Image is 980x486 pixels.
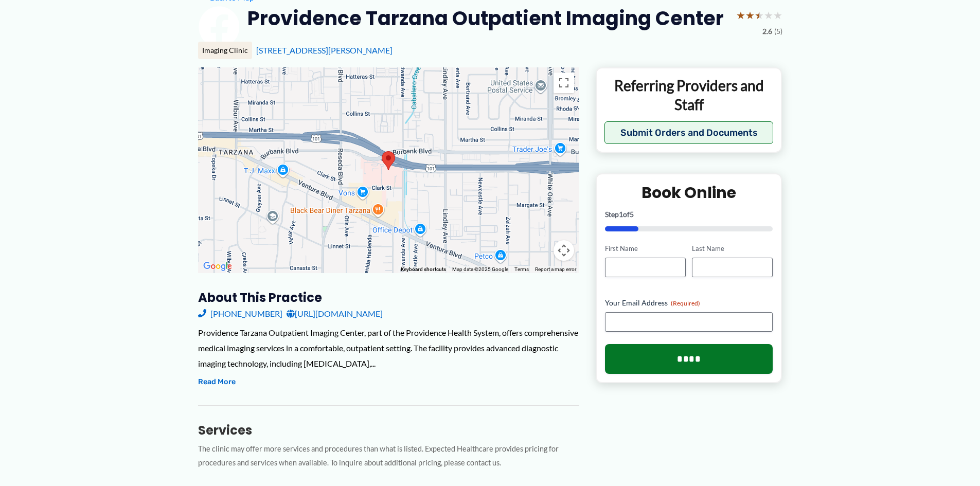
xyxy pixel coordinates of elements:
[605,298,773,308] label: Your Email Address
[198,442,579,470] p: The clinic may offer more services and procedures than what is listed. Expected Healthcare provid...
[762,25,772,38] span: 2.6
[605,183,773,203] h2: Book Online
[773,6,782,25] span: ★
[774,25,782,38] span: (5)
[198,422,579,438] h3: Services
[287,306,383,321] a: [URL][DOMAIN_NAME]
[764,6,773,25] span: ★
[554,240,574,261] button: Map camera controls
[604,121,774,144] button: Submit Orders and Documents
[745,6,755,25] span: ★
[535,266,576,272] a: Report a map error
[198,290,579,305] h3: About this practice
[619,210,623,219] span: 1
[692,244,773,254] label: Last Name
[401,266,446,273] button: Keyboard shortcuts
[198,42,252,59] div: Imaging Clinic
[198,376,236,388] button: Read More
[201,260,235,273] a: Open this area in Google Maps (opens a new window)
[514,266,529,272] a: Terms (opens in new tab)
[630,210,634,219] span: 5
[247,6,724,31] h2: Providence Tarzana Outpatient Imaging Center
[755,6,764,25] span: ★
[605,244,686,254] label: First Name
[201,260,235,273] img: Google
[198,325,579,371] div: Providence Tarzana Outpatient Imaging Center, part of the Providence Health System, offers compre...
[671,299,700,307] span: (Required)
[604,76,774,114] p: Referring Providers and Staff
[736,6,745,25] span: ★
[256,45,393,55] a: [STREET_ADDRESS][PERSON_NAME]
[198,306,282,321] a: [PHONE_NUMBER]
[554,73,574,93] button: Toggle fullscreen view
[452,266,508,272] span: Map data ©2025 Google
[605,211,773,218] p: Step of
